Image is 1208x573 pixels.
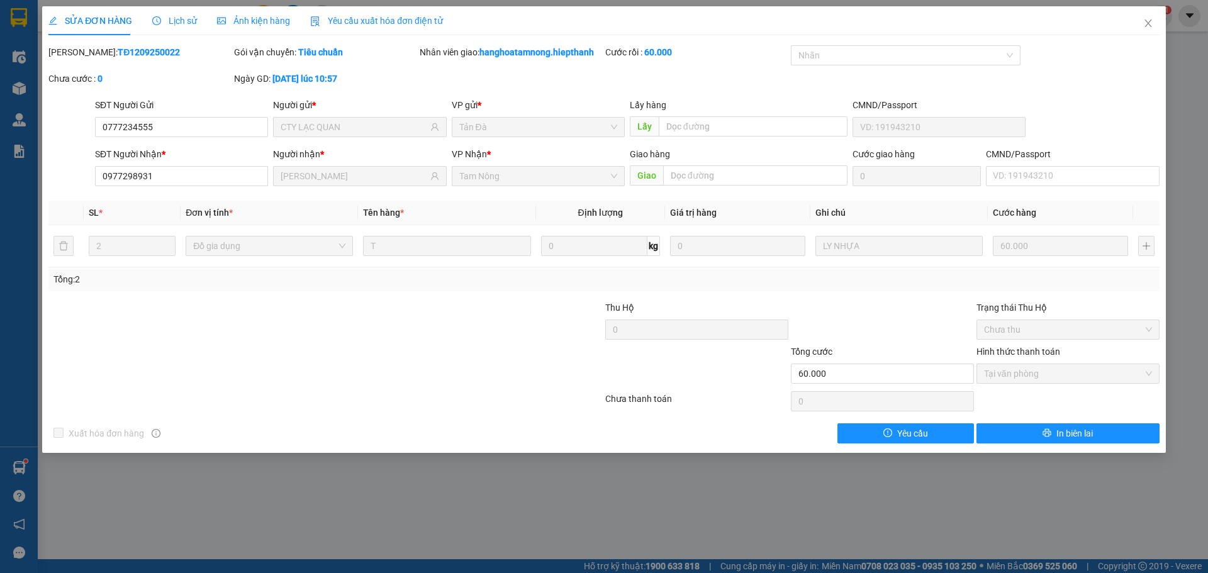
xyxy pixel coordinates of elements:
span: Lấy hàng [630,100,666,110]
input: 0 [993,236,1128,256]
span: Chưa thu [984,320,1152,339]
b: [DATE] lúc 10:57 [272,74,337,84]
div: [PERSON_NAME]: [48,45,232,59]
button: delete [53,236,74,256]
div: SĐT Người Gửi [95,98,268,112]
input: Dọc đường [663,165,847,186]
div: Tổng: 2 [53,272,466,286]
input: Ghi Chú [815,236,983,256]
span: Tại văn phòng [984,364,1152,383]
div: Ngày GD: [234,72,417,86]
span: printer [1043,428,1051,438]
span: Cước hàng [993,208,1036,218]
span: VP Nhận [452,149,487,159]
div: Người nhận [273,147,446,161]
span: kg [647,236,660,256]
input: Tên người nhận [281,169,427,183]
input: Tên người gửi [281,120,427,134]
div: CMND/Passport [986,147,1159,161]
input: VD: Bàn, Ghế [363,236,530,256]
div: CMND/Passport [853,98,1026,112]
b: Tiêu chuẩn [298,47,343,57]
img: icon [310,16,320,26]
span: Yêu cầu [897,426,928,440]
span: Xuất hóa đơn hàng [64,426,149,440]
span: Tản Đà [459,118,617,136]
span: Yêu cầu xuất hóa đơn điện tử [310,16,443,26]
span: Giao hàng [630,149,670,159]
span: user [430,172,439,181]
span: Tổng cước [791,347,832,357]
span: Ảnh kiện hàng [217,16,290,26]
span: exclamation-circle [883,428,892,438]
div: Chưa cước : [48,72,232,86]
span: SỬA ĐƠN HÀNG [48,16,132,26]
span: Lịch sử [152,16,197,26]
div: SĐT Người Nhận [95,147,268,161]
div: Cước rồi : [605,45,788,59]
b: 60.000 [644,47,672,57]
div: Gói vận chuyển: [234,45,417,59]
div: Người gửi [273,98,446,112]
span: Tên hàng [363,208,404,218]
input: Cước giao hàng [853,166,981,186]
span: clock-circle [152,16,161,25]
span: Đơn vị tính [186,208,233,218]
span: Định lượng [578,208,623,218]
div: Trạng thái Thu Hộ [976,301,1160,314]
div: Chưa thanh toán [604,392,790,414]
span: info-circle [152,429,160,438]
button: printerIn biên lai [976,423,1160,443]
span: Giao [630,165,663,186]
button: plus [1138,236,1155,256]
b: hanghoatamnong.hiepthanh [479,47,594,57]
button: exclamation-circleYêu cầu [837,423,974,443]
span: Đồ gia dụng [193,236,345,255]
span: picture [217,16,226,25]
input: 0 [670,236,805,256]
span: Lấy [630,116,659,136]
label: Hình thức thanh toán [976,347,1060,357]
span: Giá trị hàng [670,208,717,218]
div: Nhân viên giao: [420,45,603,59]
div: VP gửi [452,98,625,112]
th: Ghi chú [810,201,988,225]
b: TĐ1209250022 [118,47,180,57]
span: user [430,123,439,131]
input: Dọc đường [659,116,847,136]
span: edit [48,16,57,25]
span: In biên lai [1056,426,1093,440]
input: VD: 191943210 [853,117,1026,137]
span: Thu Hộ [605,303,634,313]
span: SL [89,208,99,218]
span: close [1143,18,1153,28]
button: Close [1131,6,1166,42]
span: Tam Nông [459,167,617,186]
label: Cước giao hàng [853,149,915,159]
b: 0 [98,74,103,84]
